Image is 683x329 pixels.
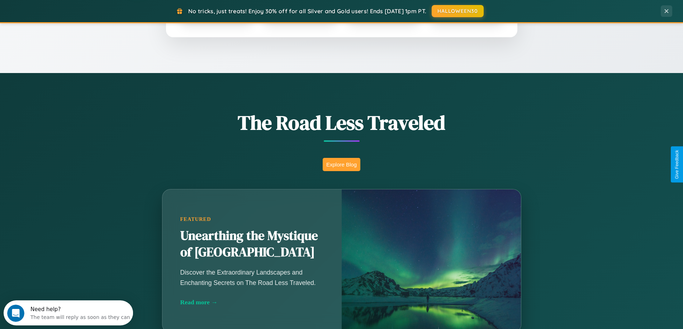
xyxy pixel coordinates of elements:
div: Featured [180,216,324,222]
div: Read more → [180,299,324,306]
button: HALLOWEEN30 [432,5,484,17]
div: The team will reply as soon as they can [27,12,127,19]
p: Discover the Extraordinary Landscapes and Enchanting Secrets on The Road Less Traveled. [180,267,324,287]
button: Explore Blog [323,158,360,171]
div: Need help? [27,6,127,12]
h1: The Road Less Traveled [127,109,557,136]
iframe: Intercom live chat discovery launcher [4,300,133,325]
div: Give Feedback [674,150,679,179]
div: Open Intercom Messenger [3,3,133,23]
span: No tricks, just treats! Enjoy 30% off for all Silver and Gold users! Ends [DATE] 1pm PT. [188,8,426,15]
h2: Unearthing the Mystique of [GEOGRAPHIC_DATA] [180,228,324,261]
iframe: Intercom live chat [7,305,24,322]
